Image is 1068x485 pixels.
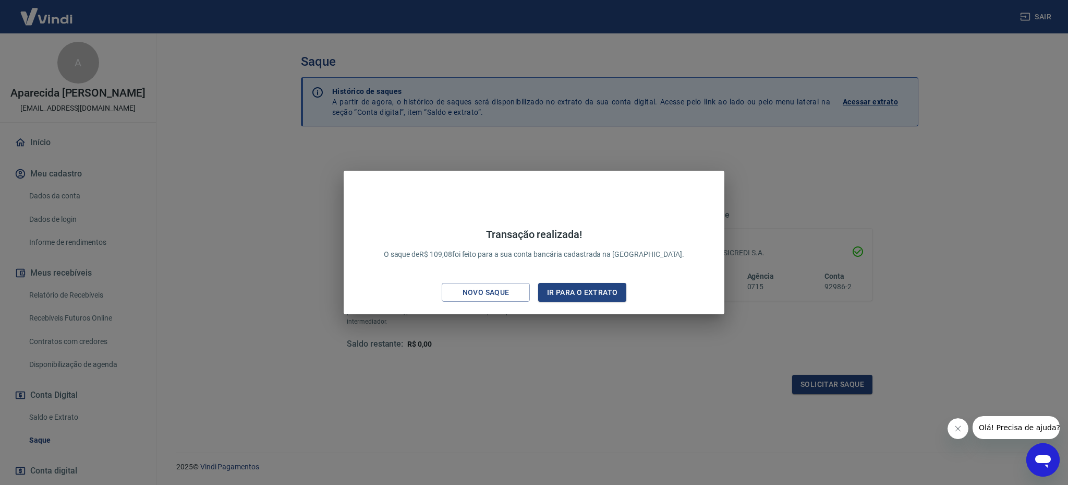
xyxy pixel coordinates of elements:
[442,283,530,302] button: Novo saque
[6,7,88,16] span: Olá! Precisa de ajuda?
[384,228,685,260] p: O saque de R$ 109,08 foi feito para a sua conta bancária cadastrada na [GEOGRAPHIC_DATA].
[384,228,685,241] h4: Transação realizada!
[538,283,626,302] button: Ir para o extrato
[450,286,522,299] div: Novo saque
[948,418,968,439] iframe: Fechar mensagem
[1026,443,1060,477] iframe: Botão para abrir a janela de mensagens
[973,416,1060,439] iframe: Mensagem da empresa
